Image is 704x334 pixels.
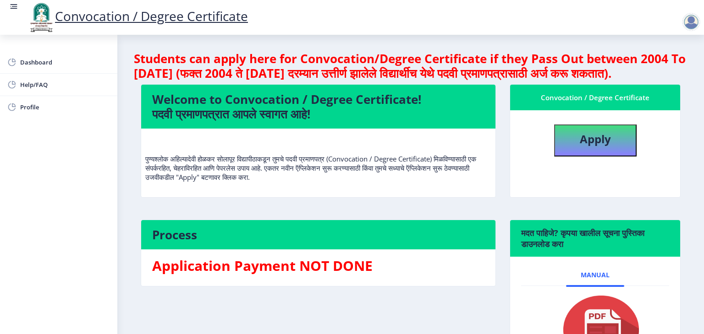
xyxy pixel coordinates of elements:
[152,92,484,121] h4: Welcome to Convocation / Degree Certificate! पदवी प्रमाणपत्रात आपले स्वागत आहे!
[20,79,110,90] span: Help/FAQ
[581,271,610,279] span: Manual
[566,264,624,286] a: Manual
[20,102,110,113] span: Profile
[152,227,484,242] h4: Process
[134,51,687,81] h4: Students can apply here for Convocation/Degree Certificate if they Pass Out between 2004 To [DATE...
[145,136,491,182] p: पुण्यश्लोक अहिल्यादेवी होळकर सोलापूर विद्यापीठाकडून तुमचे पदवी प्रमाणपत्र (Convocation / Degree C...
[521,227,669,249] h6: मदत पाहिजे? कृपया खालील सूचना पुस्तिका डाउनलोड करा
[20,57,110,68] span: Dashboard
[27,2,55,33] img: logo
[152,257,484,275] h3: Application Payment NOT DONE
[27,7,248,25] a: Convocation / Degree Certificate
[521,92,669,103] div: Convocation / Degree Certificate
[554,124,637,156] button: Apply
[580,131,611,146] b: Apply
